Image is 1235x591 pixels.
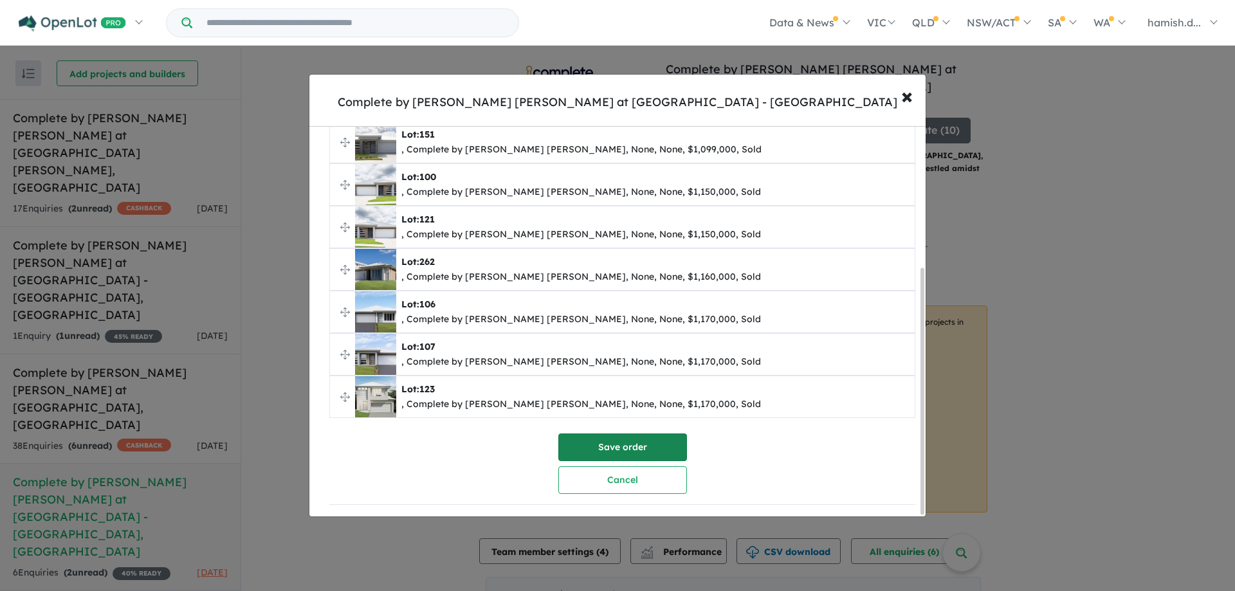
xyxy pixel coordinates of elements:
[901,82,913,109] span: ×
[340,180,350,190] img: drag.svg
[355,164,396,205] img: Complete%20by%20McDonald%20Jones%20Homes%20at%20Forest%20Reach%20-%20Huntley%20%20-%20Lot%20100__...
[401,312,761,327] div: , Complete by [PERSON_NAME] [PERSON_NAME], None, None, $1,170,000, Sold
[401,129,435,140] b: Lot:
[340,350,350,359] img: drag.svg
[340,223,350,232] img: drag.svg
[419,214,435,225] span: 121
[355,334,396,375] img: Complete%20by%20McDonald%20Jones%20Homes%20at%20Forest%20Reach%20-%20Huntley%20%20-%20Lot%20107__...
[419,129,435,140] span: 151
[401,383,435,395] b: Lot:
[355,249,396,290] img: Complete%20by%20McDonald%20Jones%20Homes%20at%20Forest%20Reach%20-%20Huntley%20%20-%20Lot%20262__...
[340,392,350,402] img: drag.svg
[355,291,396,332] img: Complete%20by%20McDonald%20Jones%20Homes%20at%20Forest%20Reach%20-%20Huntley%20%20-%20Lot%20106__...
[419,298,435,310] span: 106
[1148,16,1201,29] span: hamish.d...
[355,122,396,163] img: Complete%20by%20McDonald%20Jones%20Homes%20at%20Forest%20Reach%20-%20Huntley%20%20-%20Lot%20151__...
[195,9,516,37] input: Try estate name, suburb, builder or developer
[401,185,761,200] div: , Complete by [PERSON_NAME] [PERSON_NAME], None, None, $1,150,000, Sold
[558,433,687,461] button: Save order
[19,15,126,32] img: Openlot PRO Logo White
[401,171,436,183] b: Lot:
[401,142,762,158] div: , Complete by [PERSON_NAME] [PERSON_NAME], None, None, $1,099,000, Sold
[355,376,396,417] img: Complete%20by%20McDonald%20Jones%20Homes%20at%20Forest%20Reach%20-%20Huntley%20%20-%20Lot%20123__...
[558,466,687,494] button: Cancel
[340,265,350,275] img: drag.svg
[401,269,761,285] div: , Complete by [PERSON_NAME] [PERSON_NAME], None, None, $1,160,000, Sold
[419,256,435,268] span: 262
[340,138,350,147] img: drag.svg
[401,256,435,268] b: Lot:
[338,94,897,111] div: Complete by [PERSON_NAME] [PERSON_NAME] at [GEOGRAPHIC_DATA] - [GEOGRAPHIC_DATA]
[419,383,435,395] span: 123
[419,171,436,183] span: 100
[401,298,435,310] b: Lot:
[419,341,435,352] span: 107
[401,354,761,370] div: , Complete by [PERSON_NAME] [PERSON_NAME], None, None, $1,170,000, Sold
[401,227,761,242] div: , Complete by [PERSON_NAME] [PERSON_NAME], None, None, $1,150,000, Sold
[401,397,761,412] div: , Complete by [PERSON_NAME] [PERSON_NAME], None, None, $1,170,000, Sold
[401,214,435,225] b: Lot:
[401,341,435,352] b: Lot:
[340,307,350,317] img: drag.svg
[355,206,396,248] img: Complete%20by%20McDonald%20Jones%20Homes%20at%20Forest%20Reach%20-%20Huntley%20%20-%20Lot%20121__...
